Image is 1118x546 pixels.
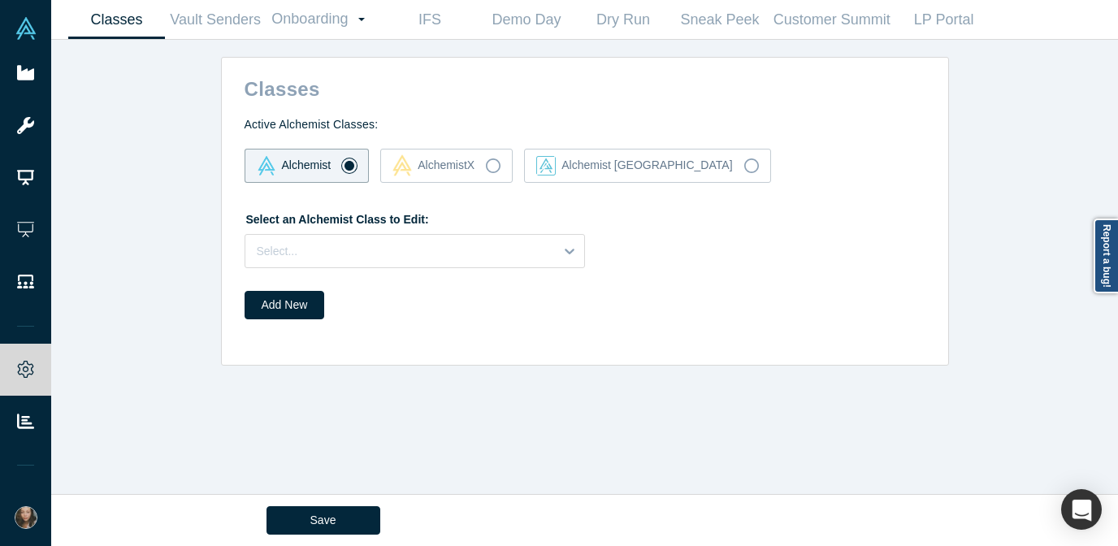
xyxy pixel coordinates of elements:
img: Shannon Gavrilchuk's Account [15,506,37,529]
a: LP Portal [895,1,992,39]
a: Sneak Peek [671,1,768,39]
button: Add New [245,291,325,319]
h2: Classes [227,69,948,101]
a: Report a bug! [1094,219,1118,293]
a: Dry Run [574,1,671,39]
img: alchemist_aj Vault Logo [536,156,556,175]
img: Alchemist Vault Logo [15,17,37,40]
a: Classes [68,1,165,39]
a: Customer Summit [768,1,895,39]
img: alchemistx Vault Logo [392,154,412,176]
label: Select an Alchemist Class to Edit: [245,206,429,228]
a: IFS [381,1,478,39]
div: Alchemist [GEOGRAPHIC_DATA] [536,156,732,175]
img: alchemist Vault Logo [257,156,276,175]
h4: Active Alchemist Classes: [245,118,925,132]
a: Onboarding [266,1,381,38]
a: Demo Day [478,1,574,39]
a: Vault Senders [165,1,266,39]
div: AlchemistX [392,154,474,176]
div: Alchemist [257,156,331,175]
button: Save [266,506,380,535]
